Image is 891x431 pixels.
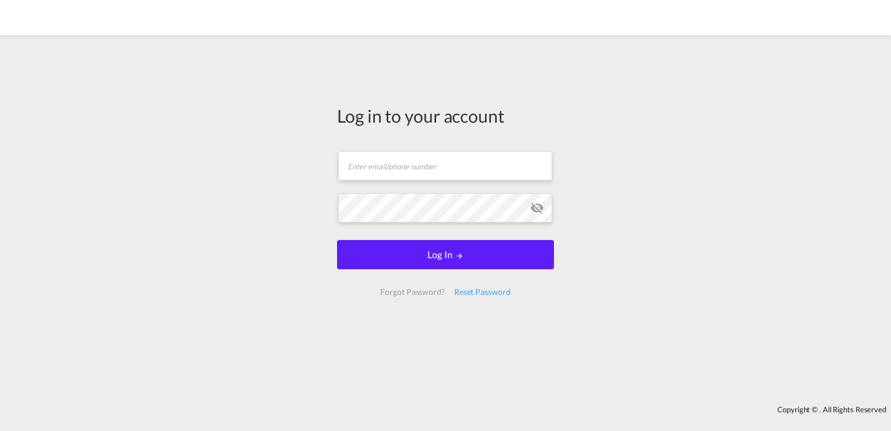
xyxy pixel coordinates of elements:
div: Forgot Password? [376,281,449,303]
input: Enter email/phone number [338,151,552,180]
div: Log in to your account [337,103,554,128]
md-icon: icon-eye-off [530,201,544,215]
div: Reset Password [450,281,515,303]
button: LOGIN [337,240,554,269]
